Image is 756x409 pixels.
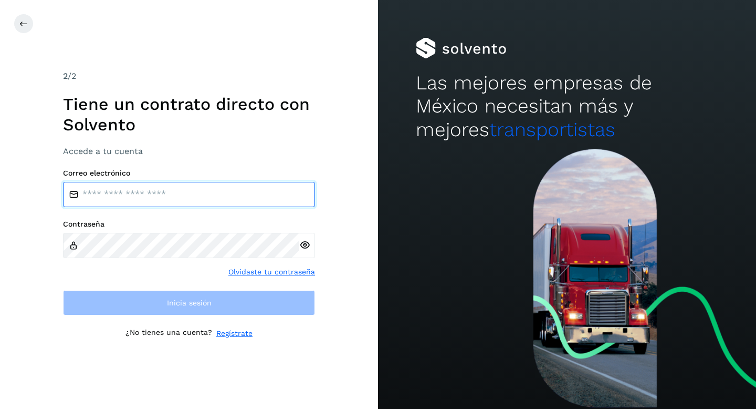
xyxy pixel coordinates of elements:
h3: Accede a tu cuenta [63,146,315,156]
h2: Las mejores empresas de México necesitan más y mejores [416,71,718,141]
button: Inicia sesión [63,290,315,315]
span: Inicia sesión [167,299,212,306]
div: /2 [63,70,315,83]
a: Regístrate [216,328,253,339]
span: transportistas [489,118,615,141]
h1: Tiene un contrato directo con Solvento [63,94,315,135]
p: ¿No tienes una cuenta? [125,328,212,339]
label: Contraseña [63,220,315,229]
label: Correo electrónico [63,169,315,178]
a: Olvidaste tu contraseña [228,267,315,278]
span: 2 [63,71,68,81]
